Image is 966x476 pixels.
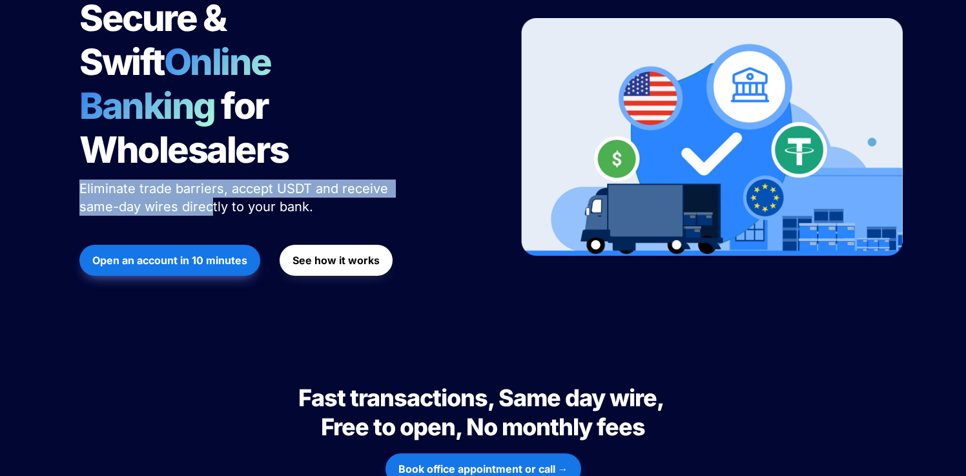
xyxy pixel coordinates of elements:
[79,84,289,172] span: for Wholesalers
[79,245,260,276] button: Open an account in 10 minutes
[298,384,668,441] span: Fast transactions, Same day wire, Free to open, No monthly fees
[79,238,260,282] a: Open an account in 10 minutes
[92,254,247,267] strong: Open an account in 10 minutes
[280,238,393,282] a: See how it works
[79,40,284,128] span: Online Banking
[398,462,568,475] strong: Book office appointment or call →
[79,181,392,214] span: Eliminate trade barriers, accept USDT and receive same-day wires directly to your bank.
[280,245,393,276] button: See how it works
[293,254,380,267] strong: See how it works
